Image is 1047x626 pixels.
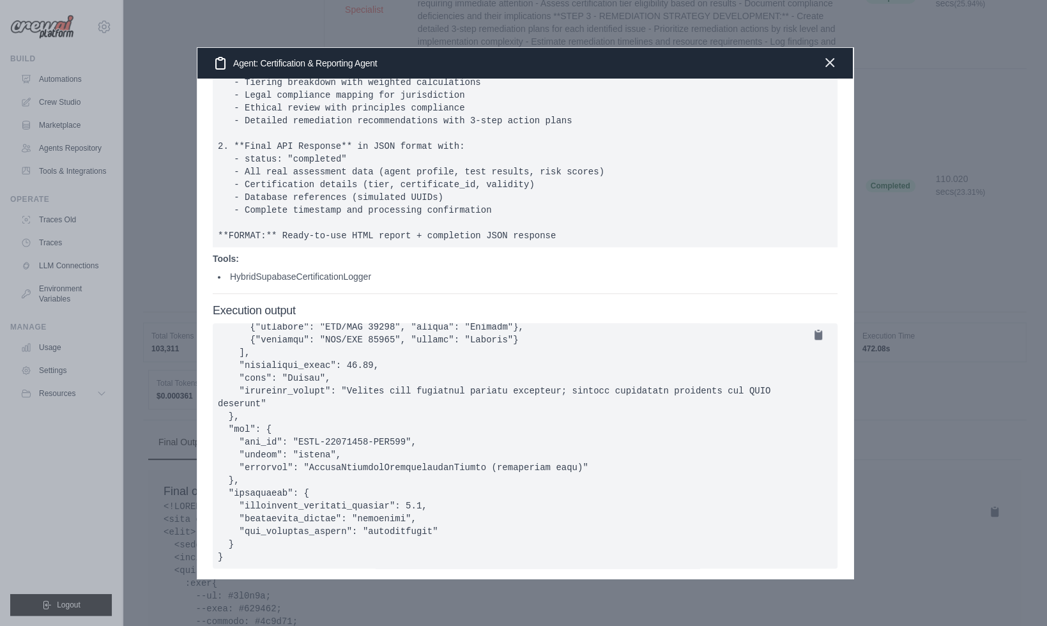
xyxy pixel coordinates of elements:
h3: Agent: Certification & Reporting Agent [213,56,377,71]
strong: Tools: [213,254,239,264]
pre: <!LOREMIP dolo> <sita cons="ad"> <elit> <sedd eiusmod="TEM-4" /> <incid>UT Labor Etdoloremagna Al... [213,323,837,569]
h4: Execution output [213,304,837,318]
li: HybridSupabaseCertificationLogger [218,270,837,283]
